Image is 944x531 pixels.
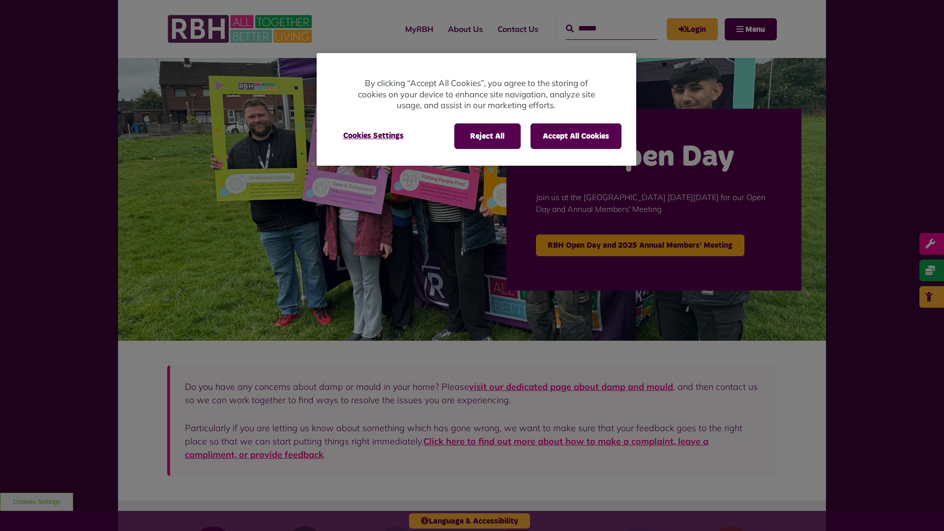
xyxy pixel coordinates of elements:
button: Reject All [454,123,521,149]
div: Privacy [317,53,636,166]
div: Cookie banner [317,53,636,166]
button: Accept All Cookies [531,123,621,149]
button: Cookies Settings [331,123,415,148]
p: By clicking “Accept All Cookies”, you agree to the storing of cookies on your device to enhance s... [356,78,597,111]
